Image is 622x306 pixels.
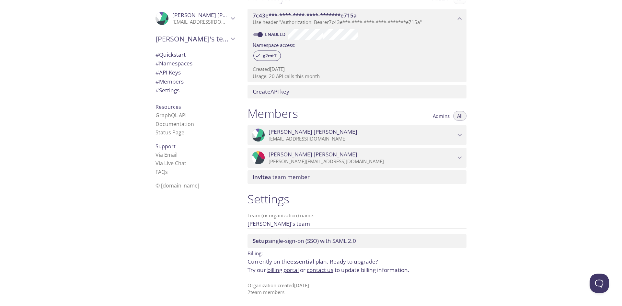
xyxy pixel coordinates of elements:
[248,282,466,296] p: Organization created [DATE] 2 team member s
[253,40,295,49] label: Namespace access:
[248,234,466,248] div: Setup SSO
[253,88,271,95] span: Create
[172,11,261,19] span: [PERSON_NAME] [PERSON_NAME]
[248,85,466,98] div: Create API Key
[155,69,181,76] span: API Keys
[155,168,168,176] a: FAQ
[269,136,455,142] p: [EMAIL_ADDRESS][DOMAIN_NAME]
[248,248,466,257] p: Billing:
[264,31,288,37] a: Enabled
[259,53,281,59] span: g2mt7
[165,168,168,176] span: s
[155,86,179,94] span: Settings
[155,78,184,85] span: Members
[590,274,609,293] iframe: Help Scout Beacon - Open
[155,78,159,85] span: #
[155,51,159,58] span: #
[155,112,187,119] a: GraphQL API
[155,69,159,76] span: #
[354,258,375,265] a: upgrade
[253,88,289,95] span: API key
[150,30,240,47] div: Matt's team
[150,8,240,29] div: Matt Wozniak
[248,170,466,184] div: Invite a team member
[267,266,299,274] a: billing portal
[155,129,184,136] a: Status Page
[253,73,461,80] p: Usage: 20 API calls this month
[269,151,357,158] span: [PERSON_NAME] [PERSON_NAME]
[253,237,268,244] span: Setup
[248,148,466,168] div: Grzegorz Pokorski
[155,60,159,67] span: #
[155,60,192,67] span: Namespaces
[155,103,181,110] span: Resources
[253,237,356,244] span: single-sign-on (SSO) with SAML 2.0
[248,257,466,274] p: Currently on the plan.
[248,125,466,145] div: Matt Wozniak
[155,160,186,167] a: Via Live Chat
[155,51,186,58] span: Quickstart
[155,86,159,94] span: #
[253,66,461,73] p: Created [DATE]
[155,34,229,43] span: [PERSON_NAME]'s team
[150,68,240,77] div: API Keys
[155,143,176,150] span: Support
[150,77,240,86] div: Members
[253,173,268,181] span: Invite
[248,266,409,274] span: Try our or to update billing information.
[155,120,194,128] a: Documentation
[429,111,454,121] button: Admins
[269,128,357,135] span: [PERSON_NAME] [PERSON_NAME]
[155,182,199,189] span: © [DOMAIN_NAME]
[172,19,229,25] p: [EMAIL_ADDRESS][DOMAIN_NAME]
[155,151,178,158] a: Via Email
[248,106,298,121] h1: Members
[253,51,281,61] div: g2mt7
[150,50,240,59] div: Quickstart
[290,258,314,265] span: essential
[253,173,310,181] span: a team member
[150,59,240,68] div: Namespaces
[248,213,315,218] label: Team (or organization) name:
[330,258,378,265] span: Ready to ?
[248,192,466,206] h1: Settings
[269,158,455,165] p: [PERSON_NAME][EMAIL_ADDRESS][DOMAIN_NAME]
[307,266,333,274] a: contact us
[453,111,466,121] button: All
[150,86,240,95] div: Team Settings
